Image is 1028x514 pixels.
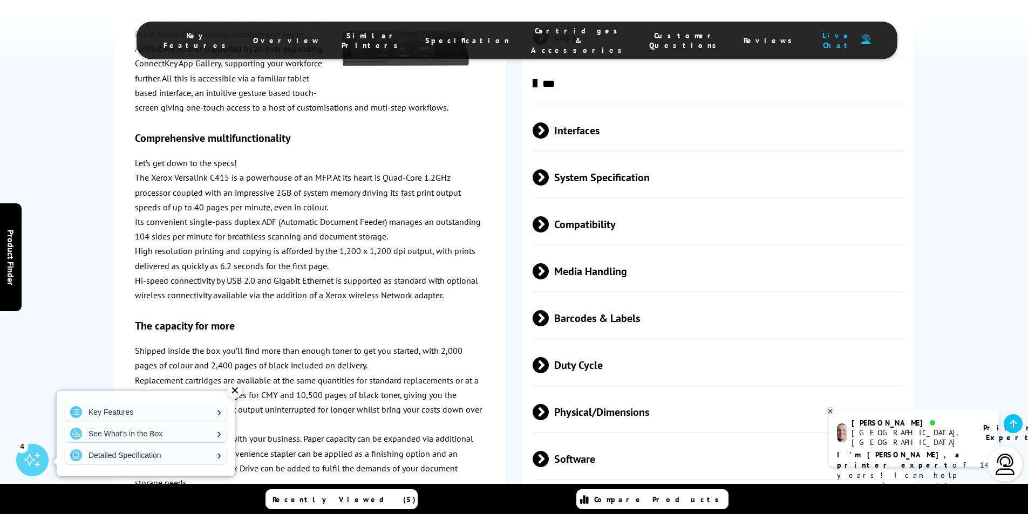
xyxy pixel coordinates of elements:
[135,431,485,490] p: The C415 is built to grow with your business. Paper capacity can be expanded via additional 550 s...
[253,36,320,45] span: Overview
[16,440,28,452] div: 4
[135,131,485,145] h3: Comprehensive multifunctionality
[135,344,485,373] p: Shipped inside the box you’ll find more than enough toner to get you started, with 2,000 pages of...
[533,157,905,197] span: System Specification
[744,36,798,45] span: Reviews
[852,428,970,447] div: [GEOGRAPHIC_DATA], [GEOGRAPHIC_DATA]
[649,31,722,50] span: Customer Questions
[65,447,227,464] a: Detailed Specification
[533,204,905,244] span: Compatibility
[273,495,416,504] span: Recently Viewed (5)
[65,425,227,442] a: See What's in the Box
[135,244,485,273] p: High resolution printing and copying is afforded by the 1,200 x 1,200 dpi output, with prints del...
[135,170,485,215] p: The Xerox Versalink C415 is a powerhouse of an MFP. At its heart is Quad-Core 1.2GHz processor co...
[995,454,1016,475] img: user-headset-light.svg
[65,403,227,421] a: Key Features
[837,450,963,470] b: I'm [PERSON_NAME], a printer expert
[594,495,725,504] span: Compare Products
[531,26,628,55] span: Cartridges & Accessories
[227,383,242,398] div: ✕
[135,319,485,333] h3: The capacity for more
[533,298,905,338] span: Barcodes & Labels
[135,373,485,432] p: Replacement cartridges are available at the same quantities for standard replacements or at a hig...
[342,31,404,50] span: Similar Printers
[837,450,991,501] p: of 14 years! I can help you choose the right product
[5,229,16,285] span: Product Finder
[861,35,870,45] img: user-headset-duotone.svg
[533,345,905,385] span: Duty Cycle
[265,489,418,509] a: Recently Viewed (5)
[533,392,905,432] span: Physical/Dimensions
[164,31,232,50] span: Key Features
[852,418,970,428] div: [PERSON_NAME]
[533,251,905,291] span: Media Handling
[135,273,485,303] p: Hi-speed connectivity by USB 2.0 and Gigabit Ethernet is supported as standard with optional wire...
[425,36,509,45] span: Specification
[533,110,905,150] span: Interfaces
[135,156,485,170] p: Let’s get down to the specs!
[837,423,847,442] img: ashley-livechat.png
[135,215,485,244] p: Its convenient single-pass duplex ADF (Automatic Document Feeder) manages an outstanding 104 side...
[576,489,729,509] a: Compare Products
[533,438,905,479] span: Software
[819,31,856,50] span: Live Chat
